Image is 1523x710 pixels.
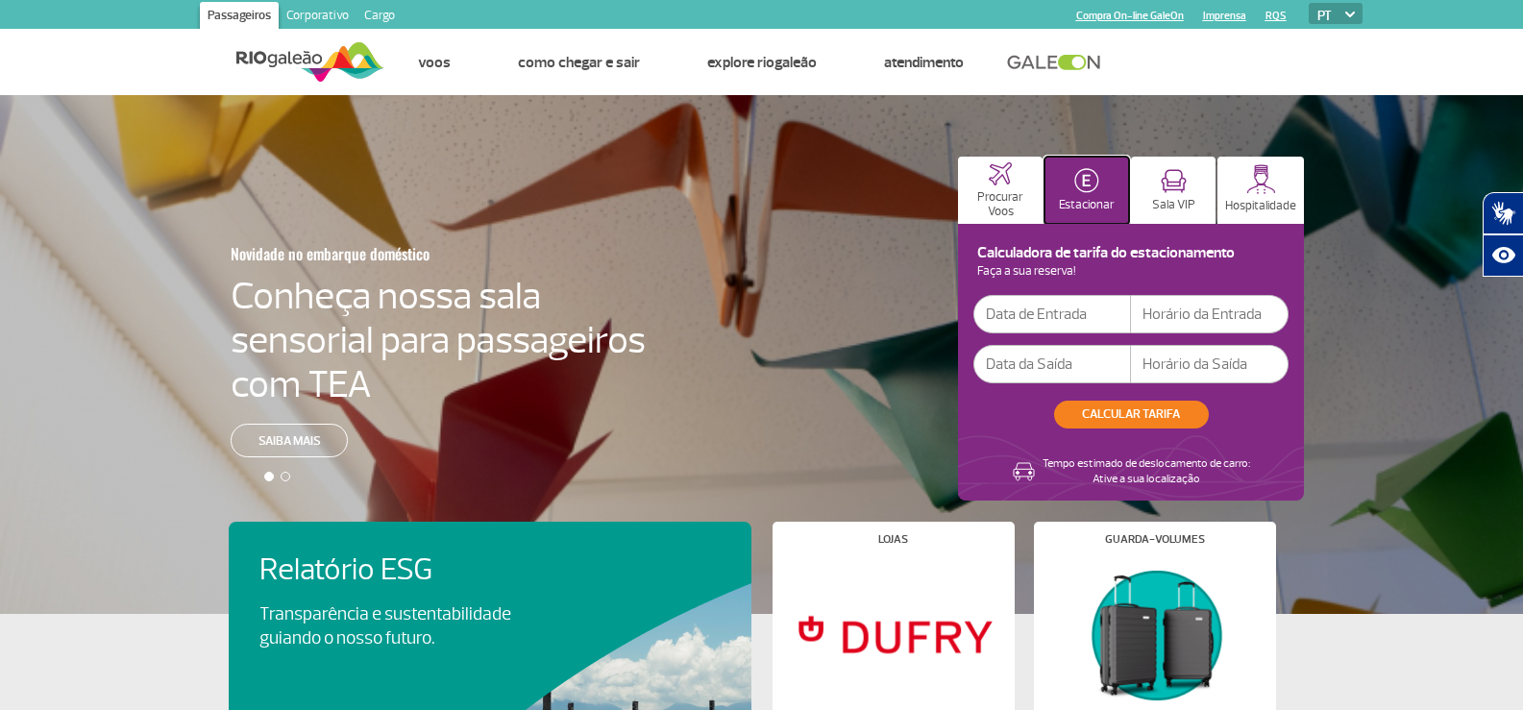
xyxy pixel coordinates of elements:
button: Abrir tradutor de língua de sinais. [1483,192,1523,234]
a: Imprensa [1203,10,1246,22]
img: Lojas [788,560,997,708]
h4: Guarda-volumes [1105,534,1205,545]
h4: Conheça nossa sala sensorial para passageiros com TEA [231,274,646,406]
p: Transparência e sustentabilidade guiando o nosso futuro. [259,602,532,650]
a: Cargo [356,2,403,33]
a: RQS [1265,10,1287,22]
button: Abrir recursos assistivos. [1483,234,1523,277]
p: Procurar Voos [968,190,1033,219]
a: Passageiros [200,2,279,33]
img: vipRoom.svg [1161,169,1187,193]
a: Como chegar e sair [518,53,640,72]
a: Explore RIOgaleão [707,53,817,72]
input: Data de Entrada [973,295,1131,333]
button: Hospitalidade [1217,157,1304,224]
input: Horário da Entrada [1131,295,1289,333]
img: airplaneHome.svg [989,162,1012,185]
p: Faça a sua reserva! [973,266,1289,277]
p: Hospitalidade [1225,199,1296,213]
button: Procurar Voos [958,157,1043,224]
button: Sala VIP [1131,157,1216,224]
input: Horário da Saída [1131,345,1289,383]
img: hospitality.svg [1246,164,1276,194]
a: Saiba mais [231,424,348,457]
input: Data da Saída [973,345,1131,383]
img: Guarda-volumes [1049,560,1259,708]
button: Estacionar [1044,157,1129,224]
div: Plugin de acessibilidade da Hand Talk. [1483,192,1523,277]
button: CALCULAR TARIFA [1054,401,1209,428]
a: Atendimento [884,53,964,72]
h3: Novidade no embarque doméstico [231,233,552,274]
p: Sala VIP [1152,198,1195,212]
h4: Calculadora de tarifa do estacionamento [973,248,1289,258]
h4: Lojas [878,534,908,545]
p: Estacionar [1059,198,1115,212]
a: Voos [418,53,451,72]
a: Relatório ESGTransparência e sustentabilidade guiando o nosso futuro. [259,552,721,650]
h4: Relatório ESG [259,552,565,588]
a: Compra On-line GaleOn [1076,10,1184,22]
a: Corporativo [279,2,356,33]
img: carParkingHomeActive.svg [1074,168,1099,193]
p: Tempo estimado de deslocamento de carro: Ative a sua localização [1043,456,1250,487]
